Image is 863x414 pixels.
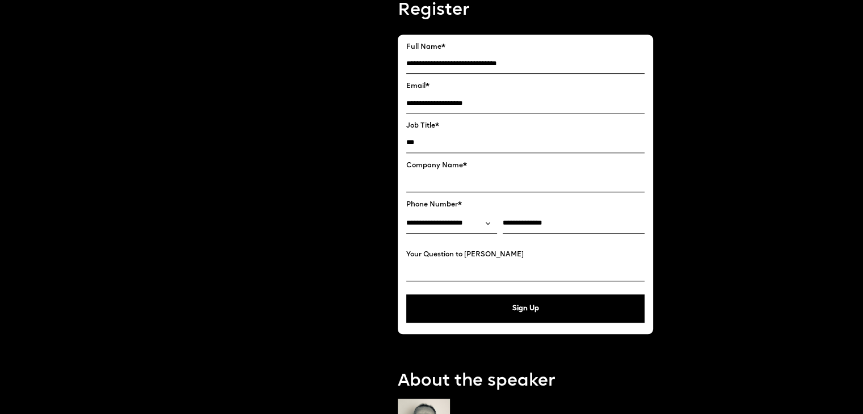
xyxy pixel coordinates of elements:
[406,162,645,170] label: Company Name
[398,370,653,394] p: About the speaker
[406,201,645,209] label: Phone Number
[406,122,645,130] label: Job Title
[406,294,645,323] button: Sign Up
[406,251,645,259] label: Your Question to [PERSON_NAME]
[406,43,645,52] label: Full Name
[406,82,645,91] label: Email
